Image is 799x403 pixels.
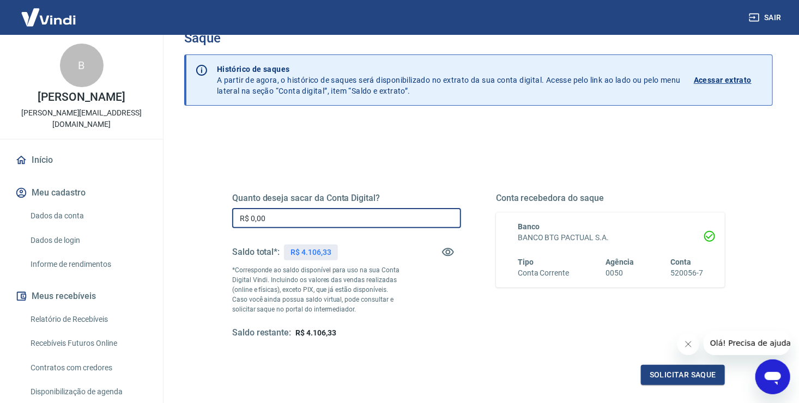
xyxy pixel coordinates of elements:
[232,193,461,204] h5: Quanto deseja sacar da Conta Digital?
[13,284,150,308] button: Meus recebíveis
[13,181,150,205] button: Meu cadastro
[747,8,786,28] button: Sair
[295,328,336,337] span: R$ 4.106,33
[518,222,540,231] span: Banco
[26,253,150,276] a: Informe de rendimentos
[217,64,681,75] p: Histórico de saques
[26,332,150,355] a: Recebíveis Futuros Online
[232,327,291,339] h5: Saldo restante:
[496,193,725,204] h5: Conta recebedora do saque
[755,359,790,394] iframe: Botão para abrir a janela de mensagens
[670,267,703,279] h6: 520056-7
[26,357,150,379] a: Contratos com credores
[641,365,725,385] button: Solicitar saque
[518,267,569,279] h6: Conta Corrente
[694,75,752,86] p: Acessar extrato
[26,229,150,252] a: Dados de login
[60,44,104,87] div: B
[13,148,150,172] a: Início
[232,247,280,258] h5: Saldo total*:
[694,64,764,96] a: Acessar extrato
[13,1,84,34] img: Vindi
[38,91,125,103] p: [PERSON_NAME]
[232,265,404,314] p: *Corresponde ao saldo disponível para uso na sua Conta Digital Vindi. Incluindo os valores das ve...
[606,258,634,266] span: Agência
[290,247,331,258] p: R$ 4.106,33
[518,232,703,243] h6: BANCO BTG PACTUAL S.A.
[518,258,534,266] span: Tipo
[677,333,699,355] iframe: Fechar mensagem
[217,64,681,96] p: A partir de agora, o histórico de saques será disponibilizado no extrato da sua conta digital. Ac...
[606,267,634,279] h6: 0050
[704,331,790,355] iframe: Mensagem da empresa
[26,381,150,403] a: Disponibilização de agenda
[7,8,92,16] span: Olá! Precisa de ajuda?
[9,107,154,130] p: [PERSON_NAME][EMAIL_ADDRESS][DOMAIN_NAME]
[26,205,150,227] a: Dados da conta
[184,30,773,46] h3: Saque
[670,258,691,266] span: Conta
[26,308,150,331] a: Relatório de Recebíveis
